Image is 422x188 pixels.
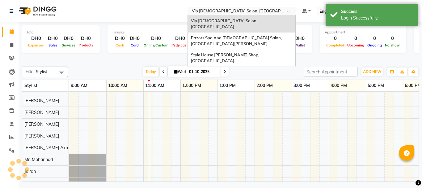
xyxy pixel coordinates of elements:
span: Wed [173,69,187,74]
div: 0 [366,35,383,42]
div: DH0 [112,35,127,42]
span: ADD NEW [363,69,381,74]
div: DH0 [127,35,142,42]
div: DH0 [292,35,307,42]
span: Wallet [293,43,306,47]
div: DH0 [27,35,45,42]
a: 9:00 AM [69,81,89,90]
input: 2025-10-01 [187,67,218,77]
a: 3:00 PM [292,81,311,90]
span: Stylist [24,83,37,88]
span: Services [60,43,77,47]
span: Ameen [24,180,39,186]
span: Cash [114,43,126,47]
a: 12:00 PM [181,81,203,90]
div: Finance [112,30,205,35]
span: [PERSON_NAME] [24,121,59,127]
span: No show [383,43,401,47]
div: 0 [325,35,346,42]
div: Success [341,8,414,15]
a: 5:00 PM [366,81,386,90]
span: Ongoing [366,43,383,47]
span: [PERSON_NAME] Akhilaque [24,145,80,151]
span: [PERSON_NAME] [24,133,59,139]
span: Vip [DEMOGRAPHIC_DATA] Salon, [GEOGRAPHIC_DATA] [191,18,258,29]
a: 4:00 PM [329,81,348,90]
span: Mr. Mohannad [24,157,53,162]
div: Appointment [325,30,401,35]
span: Completed [325,43,346,47]
div: Login Successfully. [341,15,414,21]
span: Online/Custom [142,43,170,47]
a: 2:00 PM [255,81,274,90]
input: Search Appointment [304,67,358,77]
a: 11:00 AM [144,81,166,90]
span: Today [143,67,158,77]
button: ADD NEW [361,68,383,76]
ng-dropdown-panel: Options list [188,15,296,67]
div: DH0 [77,35,95,42]
div: DH0 [142,35,170,42]
span: Filter Stylist [26,69,47,74]
span: Expenses [27,43,45,47]
div: 0 [383,35,401,42]
div: Total [27,30,95,35]
span: Card [129,43,140,47]
div: DH0 [60,35,77,42]
span: Sales [47,43,59,47]
div: DH0 [45,35,60,42]
span: Upcoming [346,43,366,47]
div: DH0 [170,35,190,42]
span: [PERSON_NAME] [24,98,59,103]
span: Razors Spa And [DEMOGRAPHIC_DATA] Salon, [GEOGRAPHIC_DATA][PERSON_NAME] [191,35,283,46]
div: 0 [346,35,366,42]
span: Products [77,43,95,47]
span: Style House [PERSON_NAME] Shop, [GEOGRAPHIC_DATA] [191,52,260,63]
a: 10:00 AM [107,81,129,90]
a: 1:00 PM [218,81,237,90]
span: Petty cash [170,43,190,47]
img: logo [16,2,58,20]
span: [PERSON_NAME] [24,110,59,115]
span: Jairah [24,168,36,174]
